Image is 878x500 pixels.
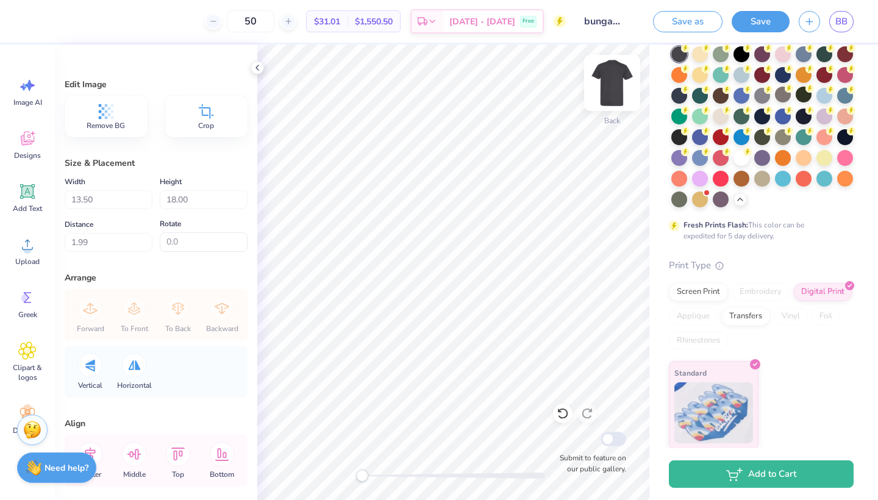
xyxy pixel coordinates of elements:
input: – – [227,10,274,32]
button: Add to Cart [669,460,854,488]
span: Middle [123,470,146,479]
span: [DATE] - [DATE] [449,15,515,28]
div: This color can be expedited for 5 day delivery. [683,220,833,241]
strong: Need help? [45,462,88,474]
span: Top [172,470,184,479]
span: Clipart & logos [7,363,48,382]
div: Rhinestones [669,332,728,350]
div: Foil [812,307,840,326]
span: Standard [674,366,707,379]
label: Width [65,174,85,189]
button: Save as [653,11,723,32]
span: BB [835,15,848,29]
span: Upload [15,257,40,266]
div: Vinyl [774,307,808,326]
button: Save [732,11,790,32]
div: Back [604,115,620,126]
span: Center [80,470,101,479]
div: Embroidery [732,283,790,301]
span: Horizontal [117,380,152,390]
label: Height [160,174,182,189]
label: Submit to feature on our public gallery. [553,452,626,474]
input: Untitled Design [575,9,635,34]
strong: Fresh Prints Flash: [683,220,748,230]
a: BB [829,11,854,32]
span: Designs [14,151,41,160]
div: Align [65,417,248,430]
span: Remove BG [87,121,125,130]
span: Add Text [13,204,42,213]
img: Standard [674,382,753,443]
span: Greek [18,310,37,320]
span: $1,550.50 [355,15,393,28]
label: Distance [65,217,93,232]
div: Digital Print [793,283,852,301]
div: Print Type [669,259,854,273]
div: Arrange [65,271,248,284]
div: Screen Print [669,283,728,301]
span: Image AI [13,98,42,107]
div: Edit Image [65,78,248,91]
img: Back [588,59,637,107]
div: Applique [669,307,718,326]
div: Transfers [721,307,770,326]
div: Accessibility label [356,470,368,482]
span: Vertical [78,380,102,390]
span: Crop [198,121,214,130]
label: Rotate [160,216,181,231]
span: Bottom [210,470,234,479]
span: $31.01 [314,15,340,28]
span: Free [523,17,534,26]
span: Decorate [13,426,42,435]
div: Size & Placement [65,157,248,170]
